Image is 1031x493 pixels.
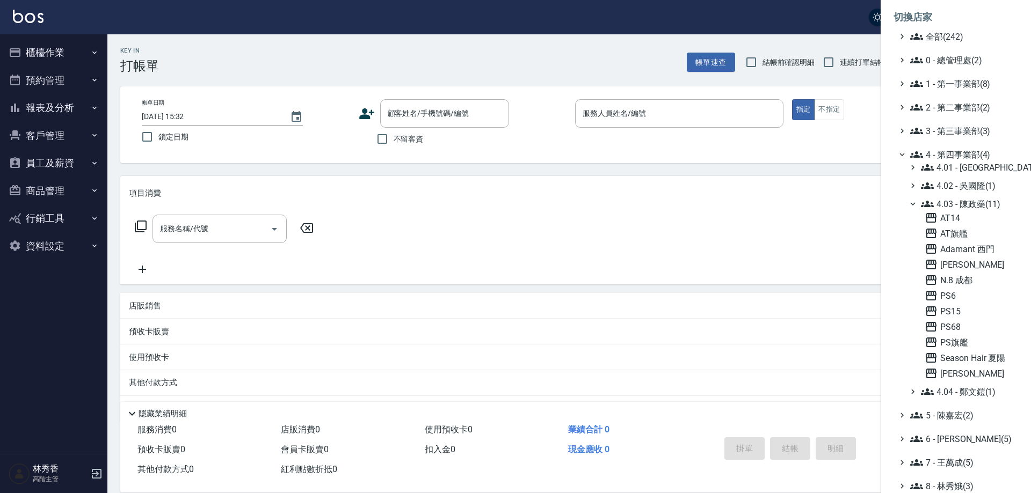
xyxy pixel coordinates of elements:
span: 7 - 王萬成(5) [910,456,1014,469]
span: 4.02 - 吳國隆(1) [921,179,1014,192]
span: 8 - 林秀娥(3) [910,480,1014,492]
span: 6 - [PERSON_NAME](5) [910,432,1014,445]
li: 切換店家 [894,4,1018,30]
span: 1 - 第一事業部(8) [910,77,1014,90]
span: PS68 [925,320,1014,333]
span: [PERSON_NAME] [925,367,1014,380]
span: PS旗艦 [925,336,1014,349]
span: 全部(242) [910,30,1014,43]
span: [PERSON_NAME] [925,258,1014,271]
span: 3 - 第三事業部(3) [910,124,1014,137]
span: Adamant 西門 [925,242,1014,255]
span: 0 - 總管理處(2) [910,54,1014,67]
span: 4.03 - 陳政燊(11) [921,197,1014,210]
span: 2 - 第二事業部(2) [910,101,1014,114]
span: Season Hair 夏陽 [925,351,1014,364]
span: 4.04 - 鄭文鎧(1) [921,385,1014,398]
span: 4.01 - [GEOGRAPHIC_DATA](3) [921,161,1014,174]
span: AT旗艦 [925,227,1014,240]
span: PS15 [925,305,1014,318]
span: N.8 成都 [925,274,1014,286]
span: AT14 [925,211,1014,224]
span: 5 - 陳嘉宏(2) [910,409,1014,422]
span: 4 - 第四事業部(4) [910,148,1014,161]
span: PS6 [925,289,1014,302]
